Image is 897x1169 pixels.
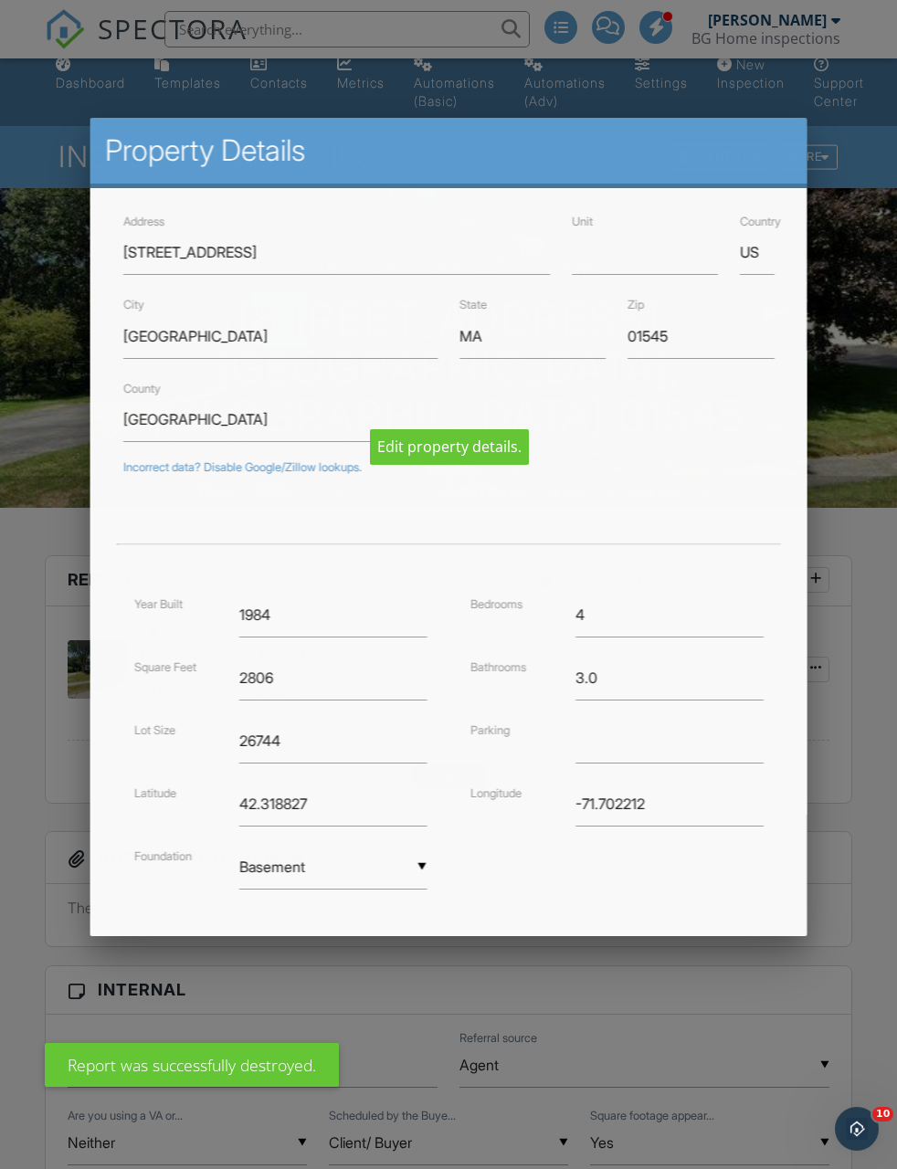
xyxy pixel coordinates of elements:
[459,298,487,311] label: State
[123,382,161,395] label: County
[835,1107,879,1151] iframe: Intercom live chat
[123,298,144,311] label: City
[470,785,522,799] label: Longitude
[134,659,196,673] label: Square Feet
[740,215,781,228] label: Country
[134,596,183,610] label: Year Built
[470,659,526,673] label: Bathrooms
[123,460,774,475] div: Incorrect data? Disable Google/Zillow lookups.
[628,298,644,311] label: Zip
[470,596,522,610] label: Bedrooms
[572,215,593,228] label: Unit
[134,848,192,862] label: Foundation
[134,785,176,799] label: Latitude
[872,1107,893,1122] span: 10
[470,722,510,736] label: Parking
[134,722,175,736] label: Lot Size
[123,215,164,228] label: Address
[105,132,792,169] h2: Property Details
[45,1043,339,1087] div: Report was successfully destroyed.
